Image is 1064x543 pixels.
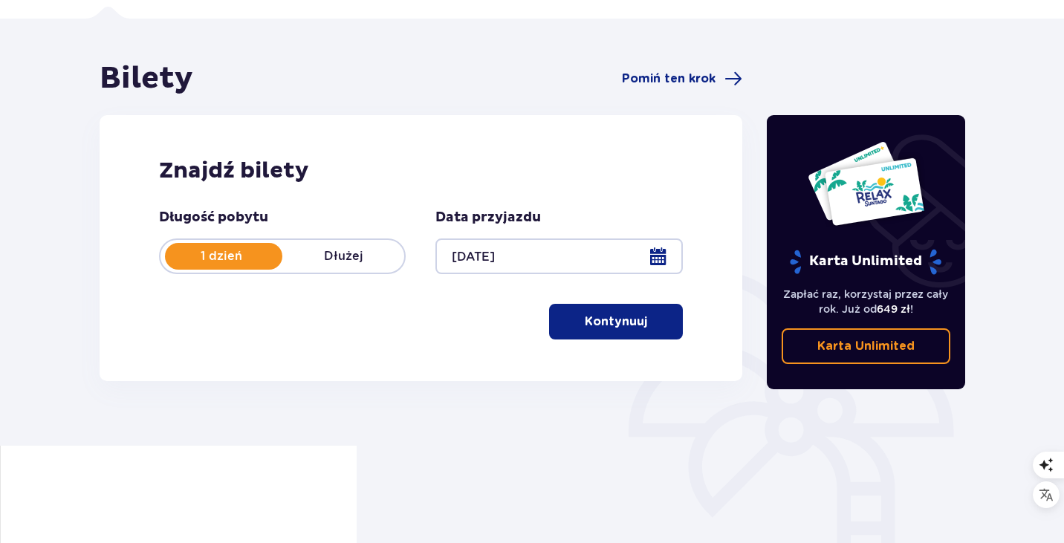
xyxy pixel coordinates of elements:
a: Pomiń ten krok [622,70,742,88]
h2: Znajdź bilety [159,157,683,185]
p: Data przyjazdu [435,209,541,227]
img: Dwie karty całoroczne do Suntago z napisem 'UNLIMITED RELAX', na białym tle z tropikalnymi liśćmi... [807,140,925,227]
span: 649 zł [877,303,910,315]
span: Pomiń ten krok [622,71,716,87]
p: Karta Unlimited [788,249,943,275]
p: Kontynuuj [585,313,647,330]
p: Zapłać raz, korzystaj przez cały rok. Już od ! [782,287,951,316]
h1: Bilety [100,60,193,97]
p: 1 dzień [160,248,282,264]
button: Kontynuuj [549,304,683,339]
p: Długość pobytu [159,209,268,227]
p: Dłużej [282,248,404,264]
p: Karta Unlimited [817,338,915,354]
a: Karta Unlimited [782,328,951,364]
